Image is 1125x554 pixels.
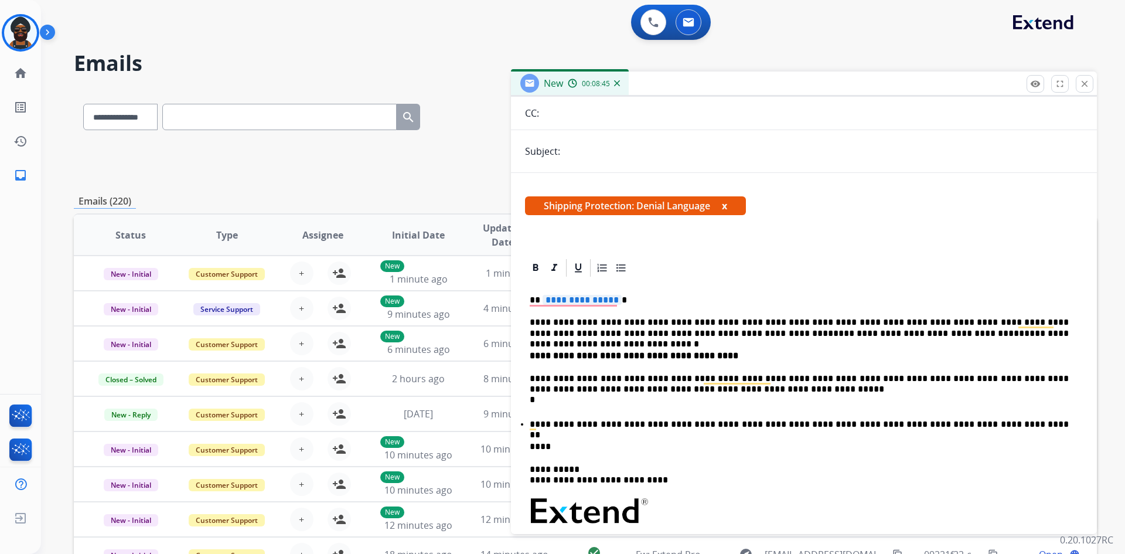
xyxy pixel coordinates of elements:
[13,134,28,148] mat-icon: history
[290,332,313,355] button: +
[98,373,163,386] span: Closed – Solved
[582,79,610,89] span: 00:08:45
[401,110,415,124] mat-icon: search
[387,343,450,356] span: 6 minutes ago
[332,512,346,526] mat-icon: person_add
[332,337,346,351] mat-icon: person_add
[476,221,530,249] span: Updated Date
[480,478,548,491] span: 10 minutes ago
[302,228,343,242] span: Assignee
[290,402,313,426] button: +
[189,479,265,491] span: Customer Support
[384,519,452,532] span: 12 minutes ago
[104,409,158,421] span: New - Reply
[104,338,158,351] span: New - Initial
[4,16,37,49] img: avatar
[299,372,304,386] span: +
[387,308,450,321] span: 9 minutes ago
[546,259,563,277] div: Italic
[193,303,260,315] span: Service Support
[189,409,265,421] span: Customer Support
[594,259,611,277] div: Ordered List
[299,512,304,526] span: +
[189,514,265,526] span: Customer Support
[480,443,548,456] span: 10 minutes ago
[1055,79,1065,89] mat-icon: fullscreen
[115,228,146,242] span: Status
[332,372,346,386] mat-icon: person_add
[299,266,304,280] span: +
[380,507,404,518] p: New
[290,367,313,390] button: +
[290,508,313,531] button: +
[189,444,265,456] span: Customer Support
[216,228,238,242] span: Type
[390,273,448,286] span: 1 minute ago
[332,266,346,280] mat-icon: person_add
[392,372,445,385] span: 2 hours ago
[104,303,158,315] span: New - Initial
[104,268,158,280] span: New - Initial
[332,301,346,315] mat-icon: person_add
[332,442,346,456] mat-icon: person_add
[380,331,404,342] p: New
[392,228,445,242] span: Initial Date
[483,337,546,350] span: 6 minutes ago
[13,168,28,182] mat-icon: inbox
[525,106,539,120] p: CC:
[13,100,28,114] mat-icon: list_alt
[74,52,1097,75] h2: Emails
[104,514,158,526] span: New - Initial
[290,437,313,461] button: +
[290,297,313,320] button: +
[299,442,304,456] span: +
[104,479,158,491] span: New - Initial
[299,407,304,421] span: +
[486,267,544,280] span: 1 minute ago
[570,259,587,277] div: Underline
[299,301,304,315] span: +
[380,295,404,307] p: New
[332,407,346,421] mat-icon: person_add
[290,473,313,496] button: +
[525,196,746,215] span: Shipping Protection: Denial Language
[1030,79,1041,89] mat-icon: remove_red_eye
[1079,79,1090,89] mat-icon: close
[483,302,546,315] span: 4 minutes ago
[74,194,136,209] p: Emails (220)
[380,260,404,272] p: New
[480,513,548,526] span: 12 minutes ago
[527,259,544,277] div: Bold
[189,373,265,386] span: Customer Support
[384,484,452,497] span: 10 minutes ago
[189,338,265,351] span: Customer Support
[1060,533,1113,547] p: 0.20.1027RC
[13,66,28,80] mat-icon: home
[290,261,313,285] button: +
[612,259,630,277] div: Bullet List
[525,144,560,158] p: Subject:
[483,407,546,420] span: 9 minutes ago
[380,436,404,448] p: New
[104,444,158,456] span: New - Initial
[404,407,433,420] span: [DATE]
[299,337,304,351] span: +
[722,199,727,213] button: x
[384,448,452,461] span: 10 minutes ago
[544,77,563,90] span: New
[189,268,265,280] span: Customer Support
[299,477,304,491] span: +
[332,477,346,491] mat-icon: person_add
[380,471,404,483] p: New
[483,372,546,385] span: 8 minutes ago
